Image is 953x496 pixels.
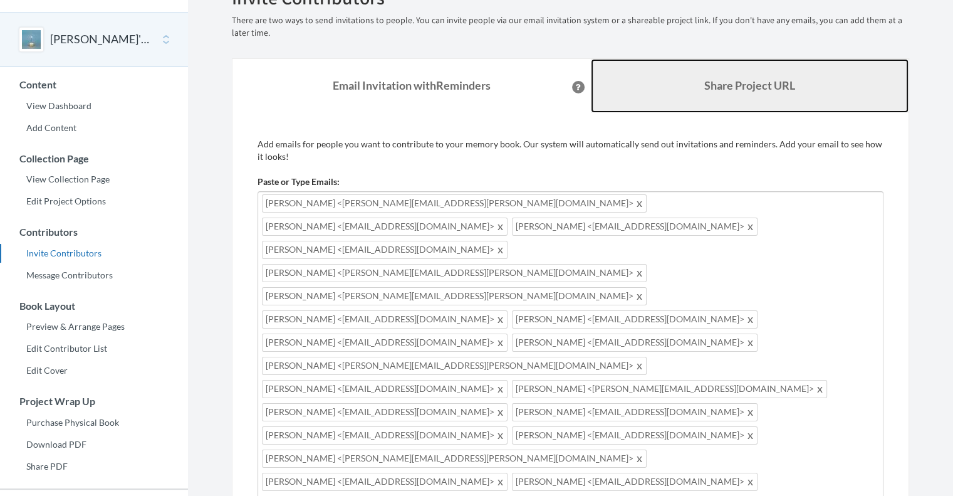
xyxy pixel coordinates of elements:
[50,31,152,48] button: [PERSON_NAME]'s 40th Birthday
[1,153,188,164] h3: Collection Page
[25,9,70,20] span: Support
[1,300,188,312] h3: Book Layout
[512,380,827,398] span: [PERSON_NAME] <[PERSON_NAME][EMAIL_ADDRESS][DOMAIN_NAME]>
[262,194,647,213] span: [PERSON_NAME] <[PERSON_NAME][EMAIL_ADDRESS][PERSON_NAME][DOMAIN_NAME]>
[1,396,188,407] h3: Project Wrap Up
[704,78,795,92] b: Share Project URL
[262,241,508,259] span: [PERSON_NAME] <[EMAIL_ADDRESS][DOMAIN_NAME]>
[262,380,508,398] span: [PERSON_NAME] <[EMAIL_ADDRESS][DOMAIN_NAME]>
[1,226,188,238] h3: Contributors
[262,450,647,468] span: [PERSON_NAME] <[PERSON_NAME][EMAIL_ADDRESS][PERSON_NAME][DOMAIN_NAME]>
[262,403,508,421] span: [PERSON_NAME] <[EMAIL_ADDRESS][DOMAIN_NAME]>
[262,218,508,236] span: [PERSON_NAME] <[EMAIL_ADDRESS][DOMAIN_NAME]>
[512,334,758,352] span: [PERSON_NAME] <[EMAIL_ADDRESS][DOMAIN_NAME]>
[512,310,758,329] span: [PERSON_NAME] <[EMAIL_ADDRESS][DOMAIN_NAME]>
[262,287,647,305] span: [PERSON_NAME] <[PERSON_NAME][EMAIL_ADDRESS][PERSON_NAME][DOMAIN_NAME]>
[262,426,508,445] span: [PERSON_NAME] <[EMAIL_ADDRESS][DOMAIN_NAME]>
[262,357,647,375] span: [PERSON_NAME] <[PERSON_NAME][EMAIL_ADDRESS][PERSON_NAME][DOMAIN_NAME]>
[512,426,758,445] span: [PERSON_NAME] <[EMAIL_ADDRESS][DOMAIN_NAME]>
[512,403,758,421] span: [PERSON_NAME] <[EMAIL_ADDRESS][DOMAIN_NAME]>
[333,78,491,92] strong: Email Invitation with Reminders
[258,138,883,163] p: Add emails for people you want to contribute to your memory book. Our system will automatically s...
[258,176,340,188] label: Paste or Type Emails:
[262,473,508,491] span: [PERSON_NAME] <[EMAIL_ADDRESS][DOMAIN_NAME]>
[512,218,758,236] span: [PERSON_NAME] <[EMAIL_ADDRESS][DOMAIN_NAME]>
[262,310,508,329] span: [PERSON_NAME] <[EMAIL_ADDRESS][DOMAIN_NAME]>
[512,473,758,491] span: [PERSON_NAME] <[EMAIL_ADDRESS][DOMAIN_NAME]>
[232,14,909,40] p: There are two ways to send invitations to people. You can invite people via our email invitation ...
[262,264,647,282] span: [PERSON_NAME] <[PERSON_NAME][EMAIL_ADDRESS][PERSON_NAME][DOMAIN_NAME]>
[262,334,508,352] span: [PERSON_NAME] <[EMAIL_ADDRESS][DOMAIN_NAME]>
[1,79,188,90] h3: Content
